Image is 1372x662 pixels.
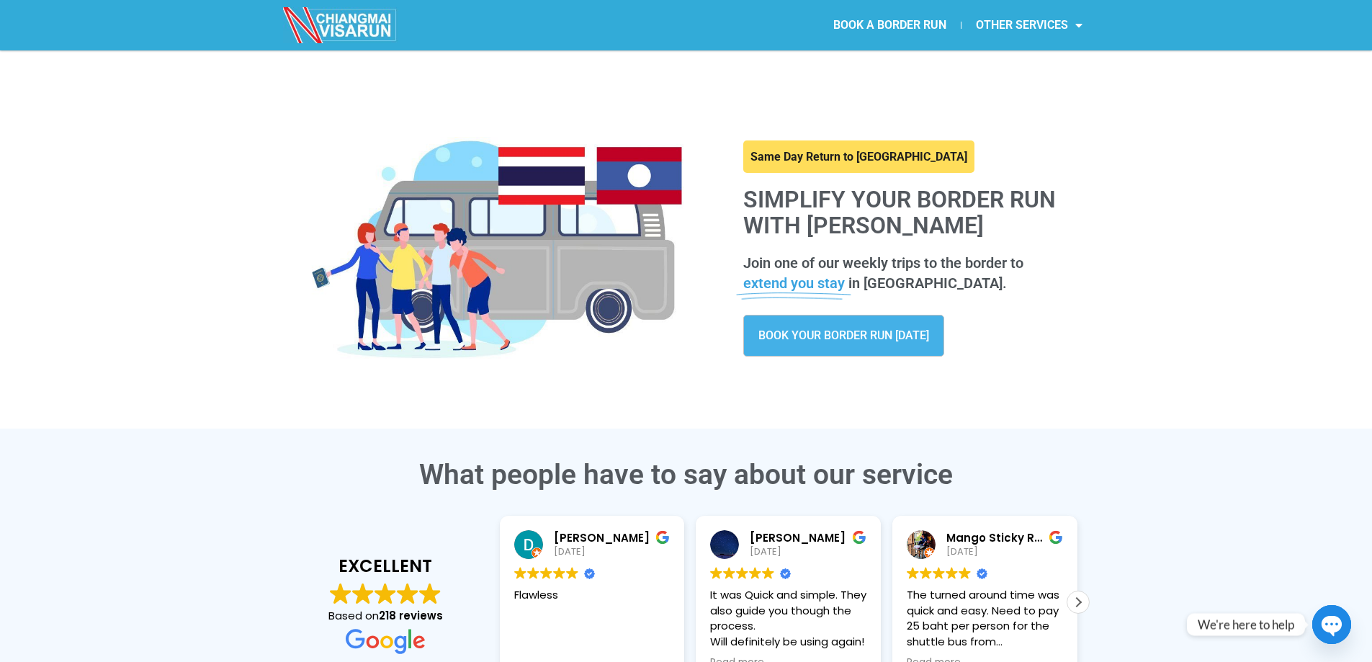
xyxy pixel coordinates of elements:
img: Google [566,567,578,579]
span: in [GEOGRAPHIC_DATA]. [848,274,1007,292]
img: Google [375,583,396,604]
img: Google [514,567,526,579]
img: Mango Sticky Rice profile picture [907,530,936,559]
div: It was Quick and simple. They also guide you though the process. Will definitely be using again! [710,587,866,650]
div: The turned around time was quick and easy. Need to pay 25 baht per person for the shuttle bus fro... [907,587,1063,650]
span: Join one of our weekly trips to the border to [743,254,1023,272]
nav: Menu [686,9,1097,42]
img: Google [736,567,748,579]
strong: EXCELLENT [297,554,474,578]
h3: What people have to say about our service [283,461,1090,489]
img: Google [907,567,919,579]
div: [PERSON_NAME] [554,530,671,545]
img: Google [920,567,932,579]
img: Google [346,629,425,654]
img: Google [553,567,565,579]
div: Next review [1067,591,1089,613]
div: [DATE] [750,545,866,558]
img: Google [762,567,774,579]
div: [PERSON_NAME] [750,530,866,545]
img: Google [710,567,722,579]
a: BOOK A BORDER RUN [819,9,961,42]
img: Google [749,567,761,579]
img: Google [330,583,351,604]
div: Flawless [514,587,671,650]
img: Google [540,567,552,579]
img: Google [352,583,374,604]
img: Google [527,567,539,579]
div: Mango Sticky Rice [946,530,1063,545]
img: Google [933,567,945,579]
img: Marcus Olsen profile picture [710,530,739,559]
span: Based on [328,608,443,623]
div: [DATE] [554,545,671,558]
img: Google [397,583,418,604]
img: Google [419,583,441,604]
img: Google [723,567,735,579]
a: BOOK YOUR BORDER RUN [DATE] [743,315,944,357]
strong: 218 reviews [379,608,443,623]
div: [DATE] [946,545,1063,558]
img: Google [946,567,958,579]
img: Dave Reid profile picture [514,530,543,559]
img: Google [959,567,971,579]
h1: Simplify your border run with [PERSON_NAME] [743,187,1075,238]
span: BOOK YOUR BORDER RUN [DATE] [758,330,929,341]
a: OTHER SERVICES [961,9,1097,42]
